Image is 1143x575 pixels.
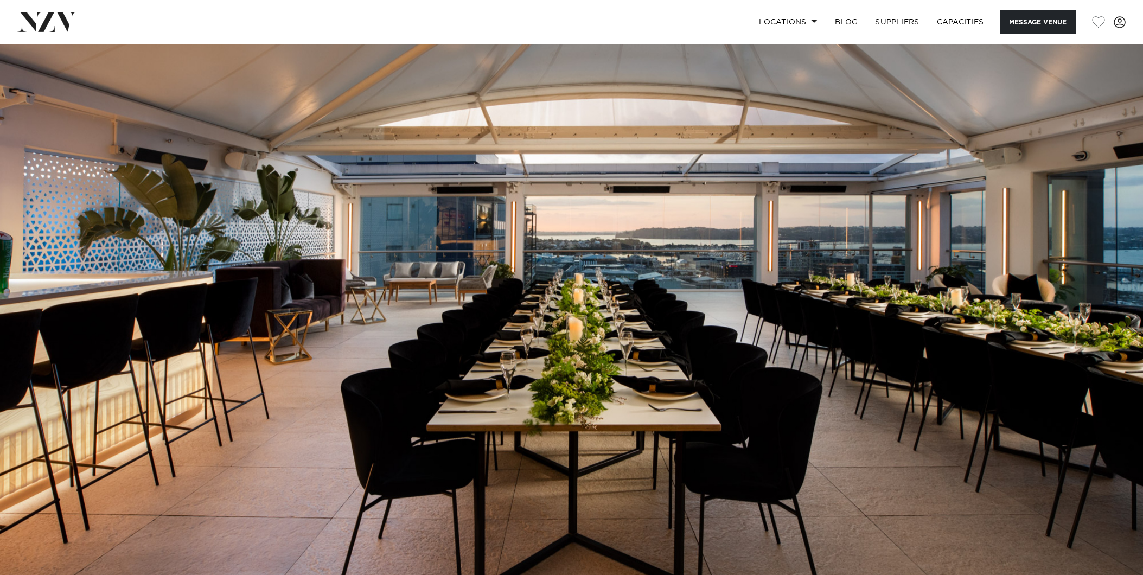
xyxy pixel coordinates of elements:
a: BLOG [826,10,866,34]
a: Capacities [928,10,993,34]
a: Locations [750,10,826,34]
a: SUPPLIERS [866,10,928,34]
button: Message Venue [1000,10,1076,34]
img: nzv-logo.png [17,12,76,31]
